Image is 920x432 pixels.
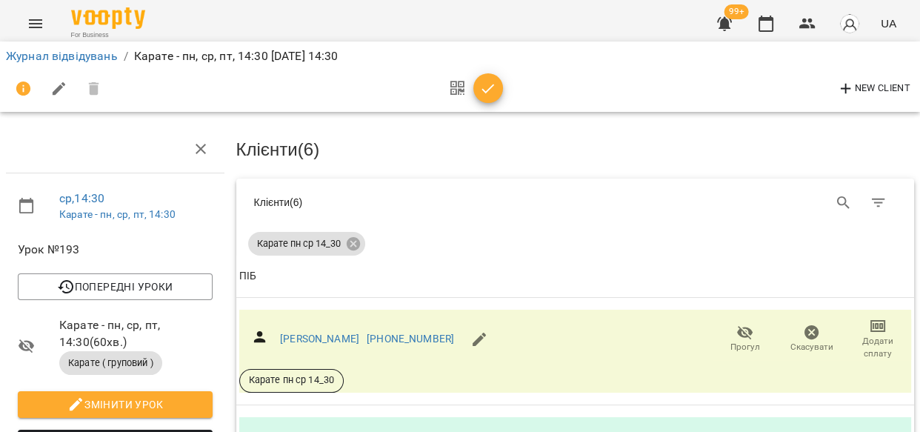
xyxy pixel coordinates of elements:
[875,10,902,37] button: UA
[724,4,749,19] span: 99+
[6,47,914,65] nav: breadcrumb
[280,333,359,345] a: [PERSON_NAME]
[18,241,213,259] span: Урок №193
[826,185,861,221] button: Search
[254,195,564,210] div: Клієнти ( 6 )
[839,13,860,34] img: avatar_s.png
[248,237,350,250] span: Карате пн ср 14_30
[730,341,760,353] span: Прогул
[712,319,779,360] button: Прогул
[239,267,256,285] div: ПІБ
[239,267,912,285] span: ПІБ
[248,232,365,256] div: Карате пн ср 14_30
[59,356,162,370] span: Карате ( груповий )
[6,49,118,63] a: Журнал відвідувань
[18,6,53,41] button: Menu
[881,16,896,31] span: UA
[30,278,201,296] span: Попередні уроки
[59,208,176,220] a: Карате - пн, ср, пт, 14:30
[853,335,902,360] span: Додати сплату
[833,77,914,101] button: New Client
[236,179,915,226] div: Table Toolbar
[240,373,344,387] span: Карате пн ср 14_30
[837,80,910,98] span: New Client
[71,7,145,29] img: Voopty Logo
[790,341,833,353] span: Скасувати
[367,333,454,345] a: [PHONE_NUMBER]
[18,391,213,418] button: Змінити урок
[861,185,896,221] button: Фільтр
[236,140,915,159] h3: Клієнти ( 6 )
[844,319,911,360] button: Додати сплату
[59,316,213,351] span: Карате - пн, ср, пт, 14:30 ( 60 хв. )
[18,273,213,300] button: Попередні уроки
[59,191,104,205] a: ср , 14:30
[239,267,256,285] div: Sort
[71,30,145,40] span: For Business
[134,47,339,65] p: Карате - пн, ср, пт, 14:30 [DATE] 14:30
[30,396,201,413] span: Змінити урок
[124,47,128,65] li: /
[779,319,845,360] button: Скасувати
